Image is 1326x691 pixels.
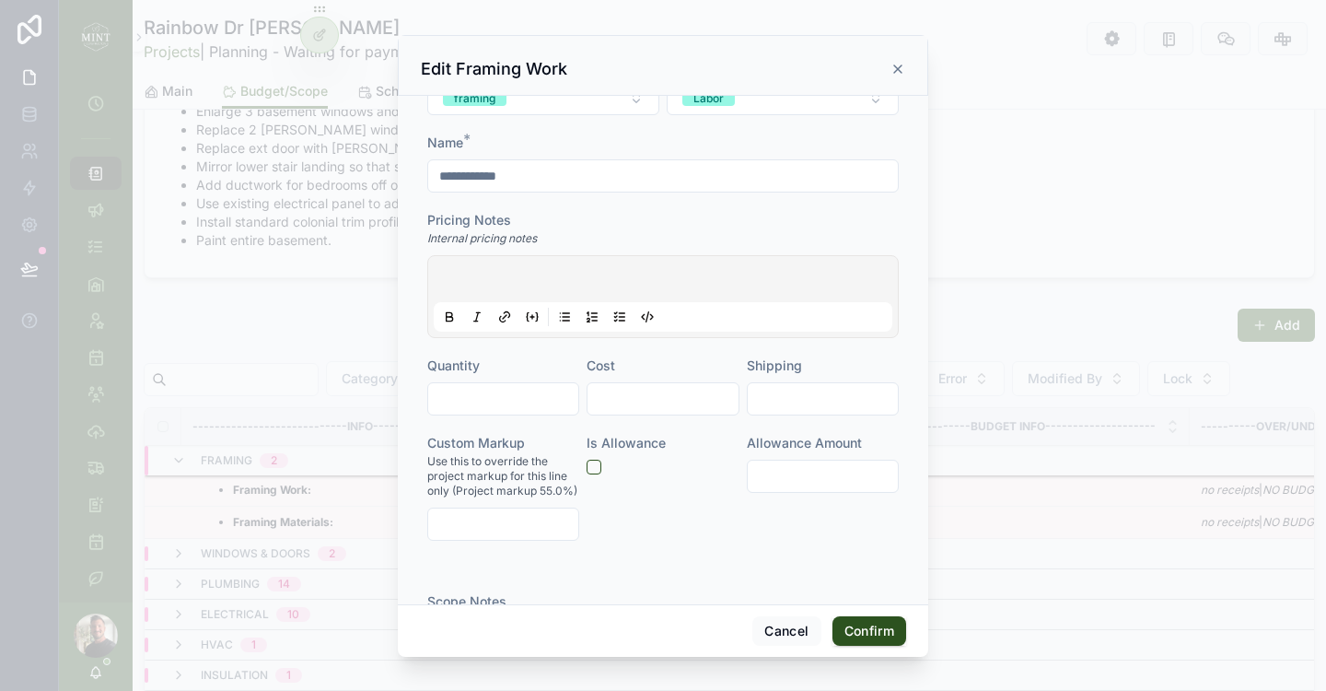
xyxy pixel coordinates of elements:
[427,231,537,246] em: Internal pricing notes
[747,357,802,373] span: Shipping
[752,616,820,646] button: Cancel
[427,435,525,451] span: Custom Markup
[454,91,495,106] div: framing
[693,91,724,106] div: Labor
[427,454,579,498] span: Use this to override the project markup for this line only (Project markup 55.0%)
[587,435,666,451] span: Is Allowance
[427,135,463,150] span: Name
[832,616,906,646] button: Confirm
[421,58,567,80] h3: Edit Framing Work
[427,593,506,609] span: Scope Notes
[747,435,862,451] span: Allowance Amount
[427,80,659,115] button: Select Button
[427,357,480,373] span: Quantity
[427,212,511,228] span: Pricing Notes
[667,80,899,115] button: Select Button
[587,357,615,373] span: Cost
